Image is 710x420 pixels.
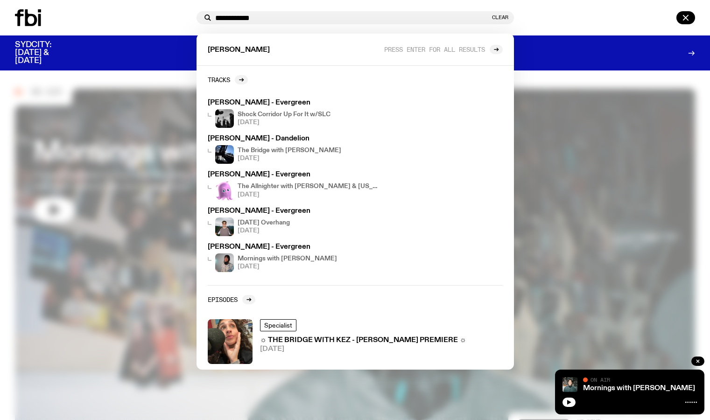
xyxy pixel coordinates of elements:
[492,15,508,20] button: Clear
[208,76,230,83] h2: Tracks
[204,132,383,168] a: [PERSON_NAME] - DandelionPeople climb Sydney's Harbour BridgeThe Bridge with [PERSON_NAME][DATE]
[238,192,380,198] span: [DATE]
[208,99,380,106] h3: [PERSON_NAME] - Evergreen
[208,47,270,54] span: [PERSON_NAME]
[238,119,330,126] span: [DATE]
[208,171,380,178] h3: [PERSON_NAME] - Evergreen
[15,41,75,65] h3: SYDCITY: [DATE] & [DATE]
[238,256,337,262] h4: Mornings with [PERSON_NAME]
[208,208,380,215] h3: [PERSON_NAME] - Evergreen
[238,147,341,154] h4: The Bridge with [PERSON_NAME]
[238,264,337,270] span: [DATE]
[562,377,577,392] img: Radio presenter Ben Hansen sits in front of a wall of photos and an fbi radio sign. Film photo. B...
[590,377,610,383] span: On Air
[208,135,380,142] h3: [PERSON_NAME] - Dandelion
[260,346,466,353] span: [DATE]
[208,295,255,304] a: Episodes
[238,155,341,161] span: [DATE]
[238,228,290,234] span: [DATE]
[208,75,248,84] a: Tracks
[204,315,506,368] a: Specialist☼ THE BRIDGE WITH KEZ - [PERSON_NAME] PREMIERE ☼[DATE]
[204,368,506,420] a: On RotationIndie Rock+3Arvos with [PERSON_NAME] ✩ [PERSON_NAME] PREMIERE ✩[DATE]
[260,337,466,344] h3: ☼ THE BRIDGE WITH KEZ - [PERSON_NAME] PREMIERE ☼
[384,46,485,53] span: Press enter for all results
[583,385,695,392] a: Mornings with [PERSON_NAME]
[204,204,383,240] a: [PERSON_NAME] - EvergreenHarrie Hastings stands in front of cloud-covered sky and rolling hills. ...
[215,253,234,272] img: Kana Frazer is smiling at the camera with her head tilted slightly to her left. She wears big bla...
[384,45,503,54] a: Press enter for all results
[208,244,380,251] h3: [PERSON_NAME] - Evergreen
[215,145,234,164] img: People climb Sydney's Harbour Bridge
[238,112,330,118] h4: Shock Corridor Up For It w/SLC
[204,96,383,132] a: [PERSON_NAME] - Evergreenshock corridor 4 SLCShock Corridor Up For It w/SLC[DATE]
[238,220,290,226] h4: [DATE] Overhang
[215,109,234,128] img: shock corridor 4 SLC
[215,217,234,236] img: Harrie Hastings stands in front of cloud-covered sky and rolling hills. He's wearing sunglasses a...
[204,240,383,276] a: [PERSON_NAME] - EvergreenKana Frazer is smiling at the camera with her head tilted slightly to he...
[238,183,380,189] h4: The Allnighter with [PERSON_NAME] & [US_STATE] °❀⋆.ೃ࿔*:･
[208,296,238,303] h2: Episodes
[204,168,383,203] a: [PERSON_NAME] - EvergreenAn animated image of a pink squid named pearl from Nemo. The Allnighter ...
[215,182,234,200] img: An animated image of a pink squid named pearl from Nemo.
